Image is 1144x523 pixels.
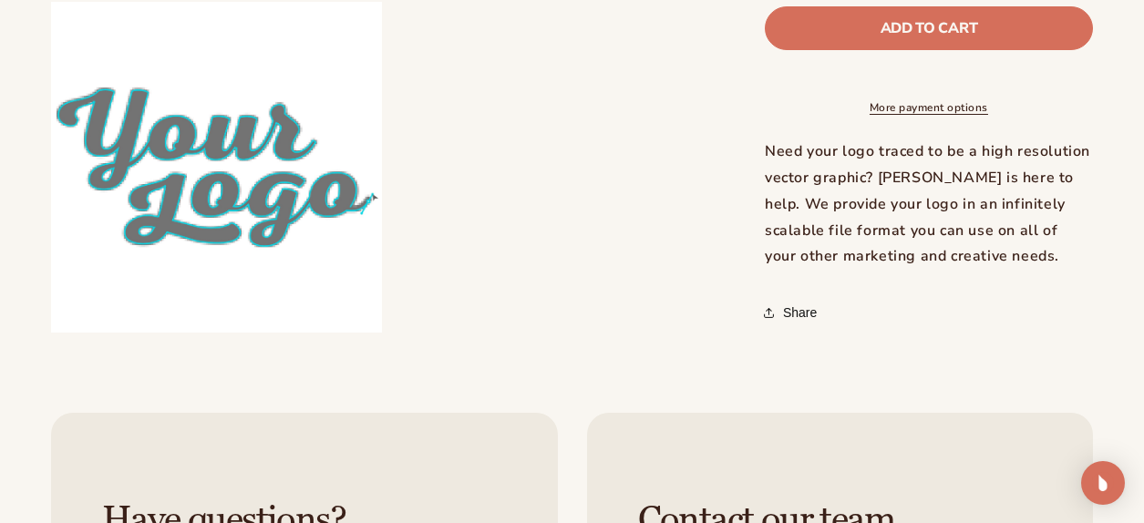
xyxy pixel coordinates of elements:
[765,6,1093,50] button: Add to cart
[1081,461,1125,505] div: Open Intercom Messenger
[881,21,977,36] span: Add to cart
[765,292,822,333] button: Share
[765,99,1093,116] a: More payment options
[765,138,1093,270] div: Need your logo traced to be a high resolution vector graphic? [PERSON_NAME] is here to help. We p...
